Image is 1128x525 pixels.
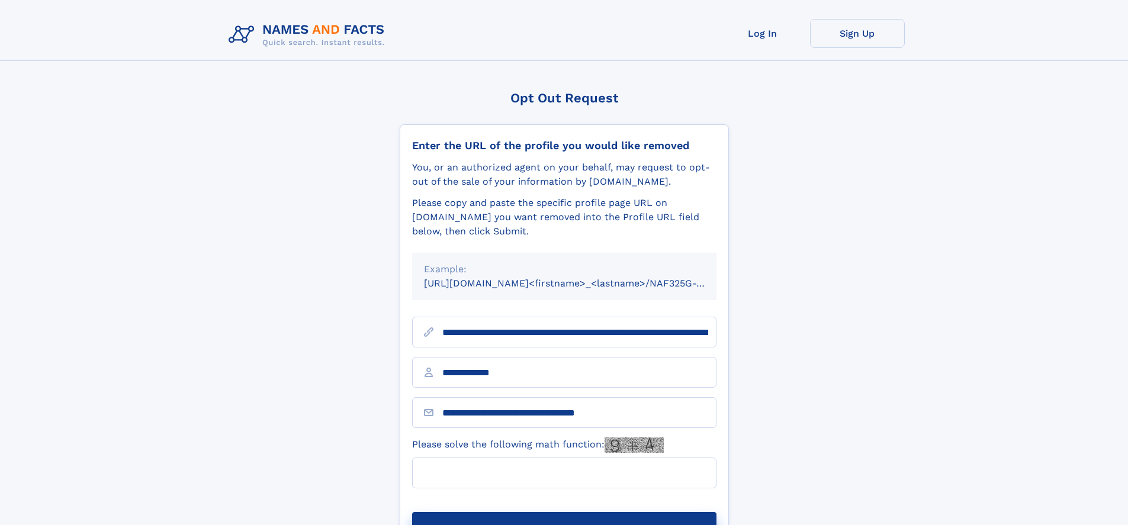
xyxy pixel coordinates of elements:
[412,437,664,453] label: Please solve the following math function:
[412,160,716,189] div: You, or an authorized agent on your behalf, may request to opt-out of the sale of your informatio...
[400,91,729,105] div: Opt Out Request
[224,19,394,51] img: Logo Names and Facts
[424,262,705,276] div: Example:
[412,196,716,239] div: Please copy and paste the specific profile page URL on [DOMAIN_NAME] you want removed into the Pr...
[424,278,739,289] small: [URL][DOMAIN_NAME]<firstname>_<lastname>/NAF325G-xxxxxxxx
[412,139,716,152] div: Enter the URL of the profile you would like removed
[810,19,905,48] a: Sign Up
[715,19,810,48] a: Log In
